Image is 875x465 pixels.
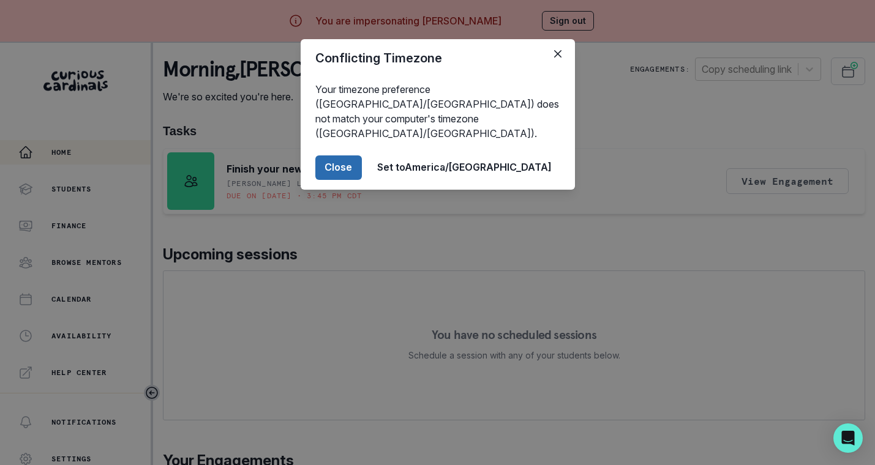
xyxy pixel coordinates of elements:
[315,155,362,180] button: Close
[369,155,560,180] button: Set toAmerica/[GEOGRAPHIC_DATA]
[833,423,863,453] div: Open Intercom Messenger
[301,77,575,146] div: Your timezone preference ([GEOGRAPHIC_DATA]/[GEOGRAPHIC_DATA]) does not match your computer's tim...
[301,39,575,77] header: Conflicting Timezone
[548,44,568,64] button: Close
